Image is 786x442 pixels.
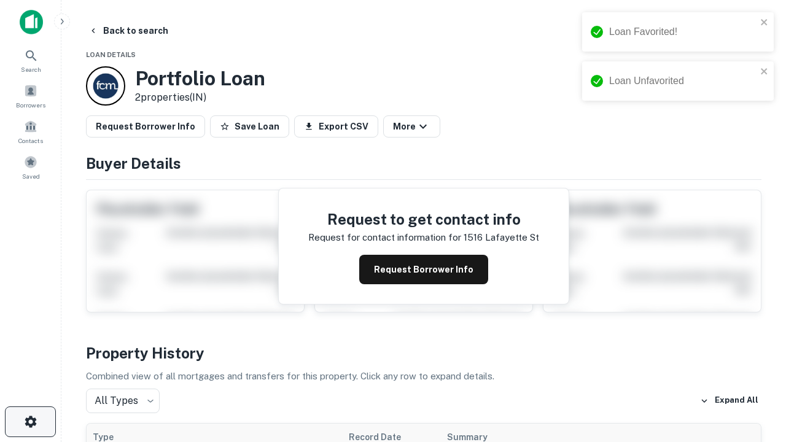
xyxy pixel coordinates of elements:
button: Save Loan [210,115,289,138]
span: Borrowers [16,100,45,110]
div: Loan Unfavorited [609,74,757,88]
a: Search [4,44,58,77]
button: Request Borrower Info [359,255,488,284]
div: Loan Favorited! [609,25,757,39]
button: Back to search [84,20,173,42]
h4: Request to get contact info [308,208,539,230]
a: Borrowers [4,79,58,112]
iframe: Chat Widget [725,304,786,363]
span: Saved [22,171,40,181]
button: Request Borrower Info [86,115,205,138]
div: All Types [86,389,160,413]
p: 1516 lafayette st [464,230,539,245]
span: Search [21,64,41,74]
button: close [760,17,769,29]
h3: Portfolio Loan [135,67,265,90]
button: close [760,66,769,78]
p: Combined view of all mortgages and transfers for this property. Click any row to expand details. [86,369,761,384]
button: Export CSV [294,115,378,138]
a: Saved [4,150,58,184]
button: Expand All [697,392,761,410]
a: Contacts [4,115,58,148]
span: Contacts [18,136,43,145]
h4: Property History [86,342,761,364]
p: 2 properties (IN) [135,90,265,105]
h4: Buyer Details [86,152,761,174]
img: capitalize-icon.png [20,10,43,34]
span: Loan Details [86,51,136,58]
button: More [383,115,440,138]
p: Request for contact information for [308,230,461,245]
